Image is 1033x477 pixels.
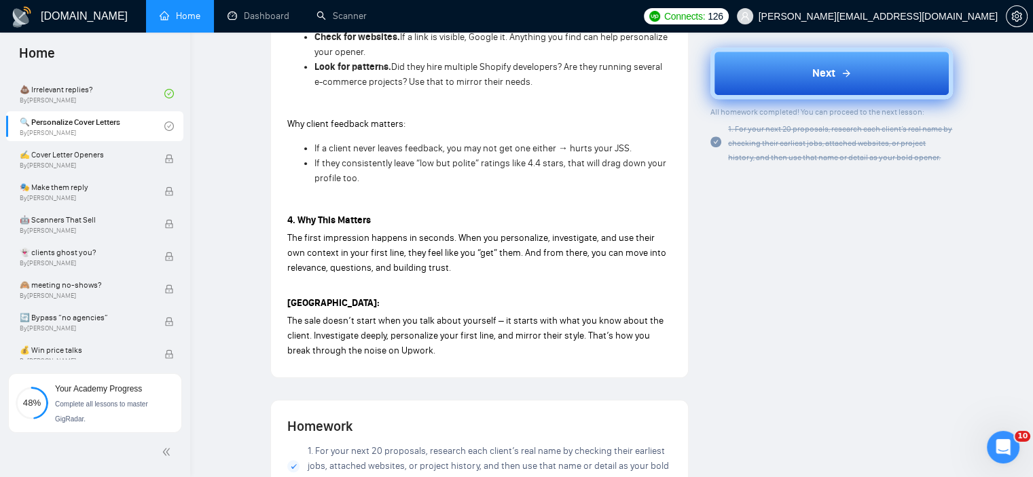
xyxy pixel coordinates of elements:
span: By [PERSON_NAME] [20,324,150,332]
span: If they consistently leave “low but polite” ratings like 4.4 stars, that will drag down your prof... [314,157,666,184]
span: By [PERSON_NAME] [20,357,150,365]
span: lock [164,284,174,294]
a: searchScanner [316,10,367,22]
span: By [PERSON_NAME] [20,227,150,235]
a: setting [1006,11,1028,22]
strong: Check for websites. [314,31,400,43]
span: By [PERSON_NAME] [20,259,150,267]
strong: 4. Why This Matters [287,214,371,226]
a: homeHome [160,10,200,22]
span: user [740,12,750,21]
span: Next [812,65,835,81]
a: dashboardDashboard [228,10,289,22]
span: Why client feedback matters: [287,118,405,130]
span: 🤖 Scanners That Sell [20,213,150,227]
button: setting [1006,5,1028,27]
span: Complete all lessons to master GigRadar. [55,400,148,423]
h4: Homework [287,417,672,436]
span: If a client never leaves feedback, you may not get one either → hurts your JSS. [314,142,632,154]
span: lock [164,154,174,164]
span: lock [164,349,174,359]
strong: Look for patterns. [314,61,391,73]
span: 🙈 meeting no-shows? [20,278,150,292]
span: The sale doesn’t start when you talk about yourself – it starts with what you know about the clie... [287,315,664,356]
iframe: Intercom live chat [987,431,1019,463]
span: 👻 clients ghost you? [20,246,150,259]
span: 🎭 Make them reply [20,180,150,194]
span: lock [164,187,174,196]
span: By [PERSON_NAME] [20,194,150,202]
span: Did they hire multiple Shopify developers? Are they running several e-commerce projects? Use that... [314,61,662,88]
span: lock [164,317,174,326]
strong: [GEOGRAPHIC_DATA]: [287,297,380,309]
span: By [PERSON_NAME] [20,161,150,170]
span: 🔄 Bypass “no agencies” [20,311,150,324]
span: 48% [16,398,48,407]
a: 💩 Irrelevant replies?By[PERSON_NAME] [20,79,164,109]
span: 1. For your next 20 proposals, research each client’s real name by checking their earliest jobs, ... [728,124,952,162]
span: 10 [1015,431,1030,442]
span: Connects: [664,9,705,24]
span: double-left [162,445,175,459]
span: Your Academy Progress [55,384,142,394]
span: check-circle [164,121,174,131]
span: check-circle [164,89,174,98]
span: check-circle [710,136,721,147]
span: The first impression happens in seconds. When you personalize, investigate, and use their own con... [287,232,666,273]
span: lock [164,252,174,261]
span: ✍️ Cover Letter Openers [20,148,150,161]
button: Next [710,47,953,99]
span: Home [8,43,66,72]
span: 126 [708,9,723,24]
a: 🔍 Personalize Cover LettersBy[PERSON_NAME] [20,111,164,141]
span: By [PERSON_NAME] [20,292,150,300]
span: lock [164,219,174,229]
span: 💰 Win price talks [20,343,150,357]
img: upwork-logo.png [649,11,660,22]
span: All homework completed! You can proceed to the next lesson: [710,107,924,117]
img: logo [11,6,33,28]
